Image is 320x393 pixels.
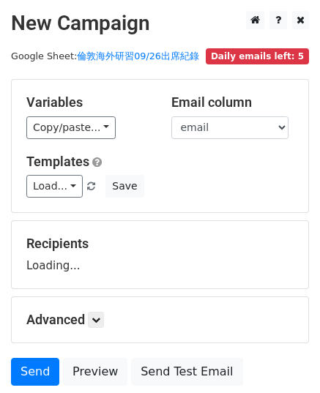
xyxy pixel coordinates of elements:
[206,48,309,64] span: Daily emails left: 5
[131,358,242,386] a: Send Test Email
[26,236,294,274] div: Loading...
[63,358,127,386] a: Preview
[105,175,144,198] button: Save
[26,312,294,328] h5: Advanced
[11,50,199,61] small: Google Sheet:
[171,94,294,111] h5: Email column
[26,236,294,252] h5: Recipients
[11,11,309,36] h2: New Campaign
[26,94,149,111] h5: Variables
[206,50,309,61] a: Daily emails left: 5
[26,154,89,169] a: Templates
[11,358,59,386] a: Send
[77,50,199,61] a: 倫敦海外研習09/26出席紀錄
[26,175,83,198] a: Load...
[26,116,116,139] a: Copy/paste...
